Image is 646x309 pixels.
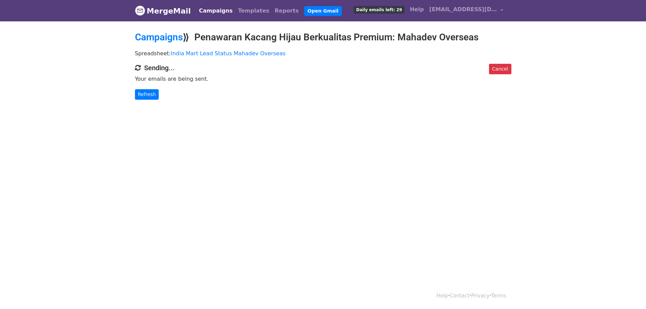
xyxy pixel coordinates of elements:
[171,50,286,57] a: India Mart Lead Status Mahadev Overseas
[471,293,489,299] a: Privacy
[427,3,506,19] a: [EMAIL_ADDRESS][DOMAIN_NAME]
[351,3,407,16] a: Daily emails left: 29
[612,276,646,309] iframe: Chat Widget
[272,4,301,18] a: Reports
[135,50,511,57] p: Spreadsheet:
[196,4,235,18] a: Campaigns
[429,5,497,14] span: [EMAIL_ADDRESS][DOMAIN_NAME]
[135,89,159,100] a: Refresh
[235,4,272,18] a: Templates
[304,6,342,16] a: Open Gmail
[407,3,427,16] a: Help
[135,32,511,43] h2: ⟫ Penawaran Kacang Hijau Berkualitas Premium: Mahadev Overseas
[450,293,469,299] a: Contact
[491,293,506,299] a: Terms
[135,5,145,16] img: MergeMail logo
[135,4,191,18] a: MergeMail
[436,293,448,299] a: Help
[489,64,511,74] a: Cancel
[135,32,183,43] a: Campaigns
[135,64,511,72] h4: Sending...
[354,6,404,14] span: Daily emails left: 29
[135,75,511,82] p: Your emails are being sent.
